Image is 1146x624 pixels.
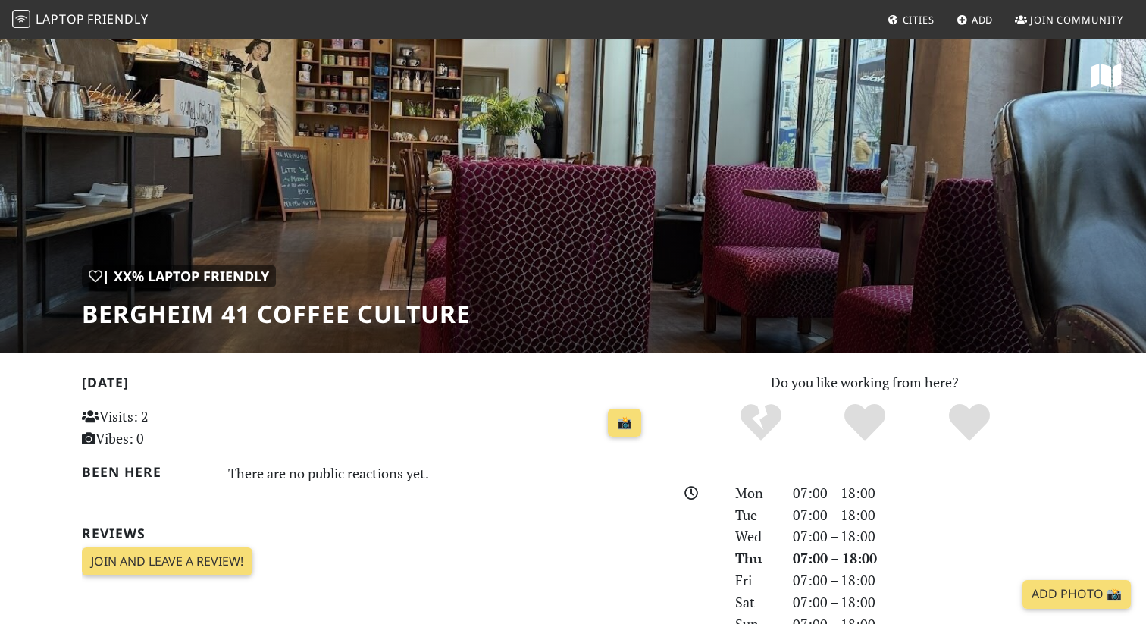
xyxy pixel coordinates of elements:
[726,482,784,504] div: Mon
[228,461,648,485] div: There are no public reactions yet.
[709,402,813,444] div: No
[726,569,784,591] div: Fri
[82,406,258,450] p: Visits: 2 Vibes: 0
[726,547,784,569] div: Thu
[917,402,1022,444] div: Definitely!
[87,11,148,27] span: Friendly
[82,265,276,287] div: | XX% Laptop Friendly
[726,504,784,526] div: Tue
[784,569,1073,591] div: 07:00 – 18:00
[784,591,1073,613] div: 07:00 – 18:00
[1030,13,1123,27] span: Join Community
[1009,6,1129,33] a: Join Community
[82,464,210,480] h2: Been here
[82,547,252,576] a: Join and leave a review!
[1022,580,1131,609] a: Add Photo 📸
[665,372,1064,394] p: Do you like working from here?
[881,6,941,33] a: Cities
[784,482,1073,504] div: 07:00 – 18:00
[903,13,935,27] span: Cities
[726,591,784,613] div: Sat
[950,6,1000,33] a: Add
[82,299,471,328] h1: Bergheim 41 coffee culture
[784,504,1073,526] div: 07:00 – 18:00
[726,525,784,547] div: Wed
[972,13,994,27] span: Add
[784,547,1073,569] div: 07:00 – 18:00
[813,402,917,444] div: Yes
[608,409,641,437] a: 📸
[12,7,149,33] a: LaptopFriendly LaptopFriendly
[12,10,30,28] img: LaptopFriendly
[82,525,647,541] h2: Reviews
[784,525,1073,547] div: 07:00 – 18:00
[36,11,85,27] span: Laptop
[82,375,647,397] h2: [DATE]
